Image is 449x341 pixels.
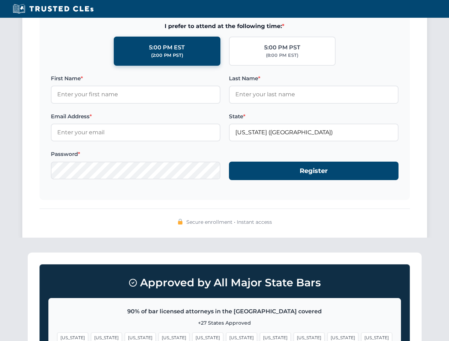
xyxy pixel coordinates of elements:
[11,4,96,14] img: Trusted CLEs
[51,74,220,83] label: First Name
[149,43,185,52] div: 5:00 PM EST
[51,150,220,158] label: Password
[57,319,392,327] p: +27 States Approved
[51,112,220,121] label: Email Address
[264,43,300,52] div: 5:00 PM PST
[48,273,401,292] h3: Approved by All Major State Bars
[186,218,272,226] span: Secure enrollment • Instant access
[266,52,298,59] div: (8:00 PM EST)
[229,74,399,83] label: Last Name
[229,162,399,180] button: Register
[151,52,183,59] div: (2:00 PM PST)
[51,22,399,31] span: I prefer to attend at the following time:
[51,124,220,141] input: Enter your email
[229,124,399,141] input: Arizona (AZ)
[51,86,220,103] input: Enter your first name
[177,219,183,224] img: 🔒
[229,86,399,103] input: Enter your last name
[57,307,392,316] p: 90% of bar licensed attorneys in the [GEOGRAPHIC_DATA] covered
[229,112,399,121] label: State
